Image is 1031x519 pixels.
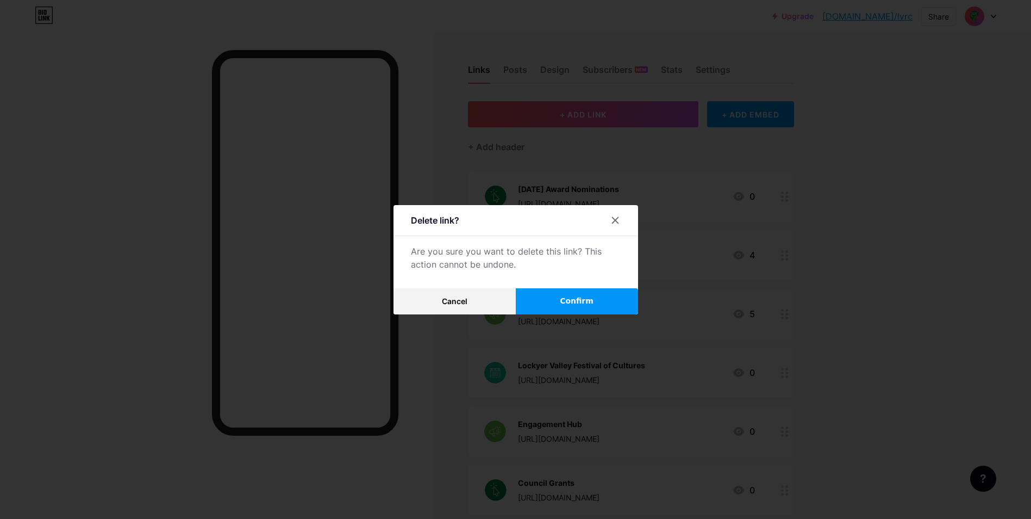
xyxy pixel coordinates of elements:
[393,288,516,314] button: Cancel
[411,214,459,227] div: Delete link?
[411,245,621,271] div: Are you sure you want to delete this link? This action cannot be undone.
[560,295,593,307] span: Confirm
[442,296,467,306] span: Cancel
[516,288,638,314] button: Confirm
